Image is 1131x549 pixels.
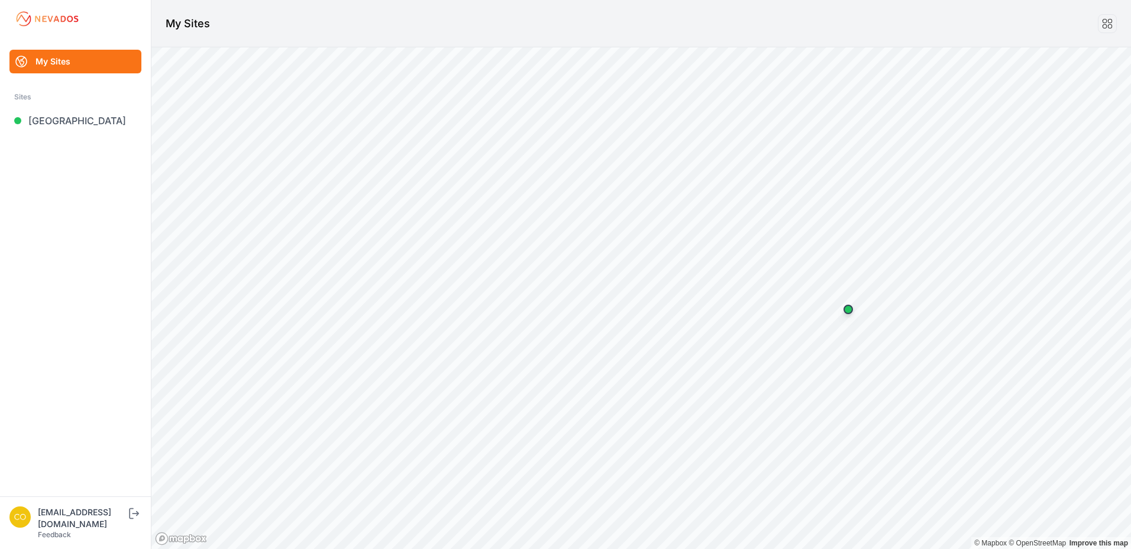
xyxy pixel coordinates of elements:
a: Mapbox logo [155,532,207,545]
img: controlroomoperator@invenergy.com [9,506,31,528]
a: [GEOGRAPHIC_DATA] [9,109,141,133]
div: Sites [14,90,137,104]
a: My Sites [9,50,141,73]
canvas: Map [151,47,1131,549]
div: Map marker [836,298,860,321]
a: Mapbox [974,539,1007,547]
img: Nevados [14,9,80,28]
a: Feedback [38,530,71,539]
div: [EMAIL_ADDRESS][DOMAIN_NAME] [38,506,127,530]
h1: My Sites [166,15,210,32]
a: OpenStreetMap [1009,539,1066,547]
a: Map feedback [1069,539,1128,547]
